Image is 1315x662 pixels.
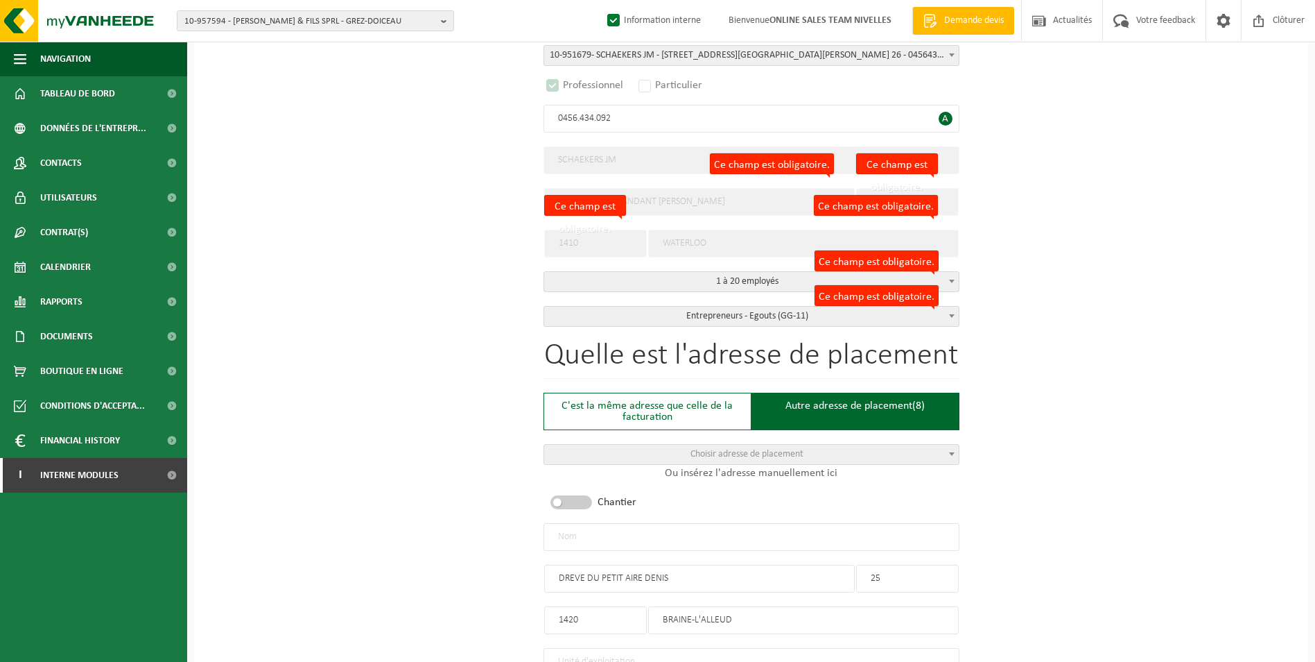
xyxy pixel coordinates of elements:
[40,146,82,180] span: Contacts
[636,76,706,95] label: Particulier
[40,111,146,146] span: Données de l'entrepr...
[544,195,626,216] label: Ce champ est obligatoire.
[543,76,627,95] label: Professionnel
[543,393,751,430] div: C'est la même adresse que celle de la facturation
[550,50,591,60] span: 10-951679
[648,606,959,634] input: Ville
[40,319,93,354] span: Documents
[815,285,939,306] label: Ce champ est obligatoire.
[941,14,1007,28] span: Demande devis
[40,285,82,319] span: Rapports
[856,153,938,174] label: Ce champ est obligatoire.
[40,389,145,423] span: Conditions d'accepta...
[40,42,91,76] span: Navigation
[184,11,435,32] span: 10-957594 - [PERSON_NAME] & FILS SPRL - GREZ-DOICEAU
[544,307,959,326] span: Entrepreneurs - Egouts (GG-11)
[40,250,91,285] span: Calendrier
[939,112,952,126] span: A
[912,400,925,411] span: (8)
[543,105,959,133] input: Numéro d'entreprise
[40,180,97,215] span: Utilisateurs
[14,458,26,493] span: I
[543,146,959,174] input: Nom
[543,341,959,379] h1: Quelle est l'adresse de placement
[40,215,88,250] span: Contrat(s)
[544,272,959,291] span: 1 à 20 employés
[815,251,939,271] label: Ce champ est obligatoire.
[648,230,959,257] input: Ville
[177,10,454,31] button: 10-957594 - [PERSON_NAME] & FILS SPRL - GREZ-DOICEAU
[40,76,115,111] span: Tableau de bord
[40,354,123,389] span: Boutique en ligne
[598,497,636,508] label: Chantier
[543,306,959,327] span: Entrepreneurs - Egouts (GG-11)
[543,523,959,551] input: Nom
[543,465,959,482] p: Ou insérez l'adresse manuellement ici
[690,449,803,459] span: Choisir adresse de placement
[710,153,834,174] label: Ce champ est obligatoire.
[544,46,959,65] span: <span class="highlight"><span class="highlight">10-951679</span></span> - SCHAEKERS JM - 1410 WAT...
[814,195,938,216] label: Ce champ est obligatoire.
[543,271,959,292] span: 1 à 20 employés
[544,188,855,216] input: Rue
[544,606,647,634] input: code postal
[751,393,959,430] div: Autre adresse de placement
[544,565,855,593] input: Rue
[544,230,647,257] input: code postal
[543,45,959,66] span: <span class="highlight"><span class="highlight">10-951679</span></span> - SCHAEKERS JM - 1410 WAT...
[40,458,119,493] span: Interne modules
[769,15,891,26] strong: ONLINE SALES TEAM NIVELLES
[856,565,959,593] input: Numéro
[40,423,120,458] span: Financial History
[604,10,701,31] label: Information interne
[912,7,1014,35] a: Demande devis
